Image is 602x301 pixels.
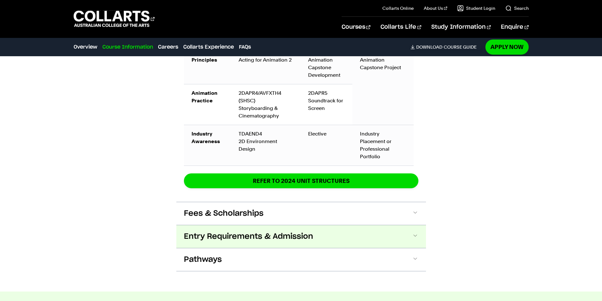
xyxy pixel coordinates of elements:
[176,225,426,248] button: Entry Requirements & Admission
[342,17,370,38] a: Courses
[192,90,217,104] strong: Animation Practice
[74,10,155,28] div: Go to homepage
[308,49,345,79] div: 2DAP5 Animation Capstone Development
[239,130,293,153] div: TDAEND4 2D Environment Design
[239,89,293,120] div: 2DAPR4/AVFXTH4 (SHSC) Storyboarding & Cinematography
[158,43,178,51] a: Careers
[360,130,406,160] div: Industry Placement or Professional Portfolio
[184,208,264,219] span: Fees & Scholarships
[184,173,418,188] a: REFER TO 2024 unit structures
[192,49,217,63] strong: Animation Principles
[501,17,528,38] a: Enquire
[308,89,345,112] div: 2DAPR5 Soundtrack for Screen
[184,255,222,265] span: Pathways
[382,5,414,11] a: Collarts Online
[457,5,495,11] a: Student Login
[192,131,220,144] strong: Industry Awareness
[184,232,313,242] span: Entry Requirements & Admission
[176,202,426,225] button: Fees & Scholarships
[431,17,491,38] a: Study Information
[360,49,406,71] div: 2DAP6 Animation Capstone Project
[102,43,153,51] a: Course Information
[485,39,529,54] a: Apply Now
[424,5,447,11] a: About Us
[183,43,234,51] a: Collarts Experience
[308,130,345,138] div: Elective
[74,43,97,51] a: Overview
[505,5,529,11] a: Search
[416,44,442,50] span: Download
[176,248,426,271] button: Pathways
[380,17,421,38] a: Collarts Life
[410,44,482,50] a: DownloadCourse Guide
[239,43,251,51] a: FAQs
